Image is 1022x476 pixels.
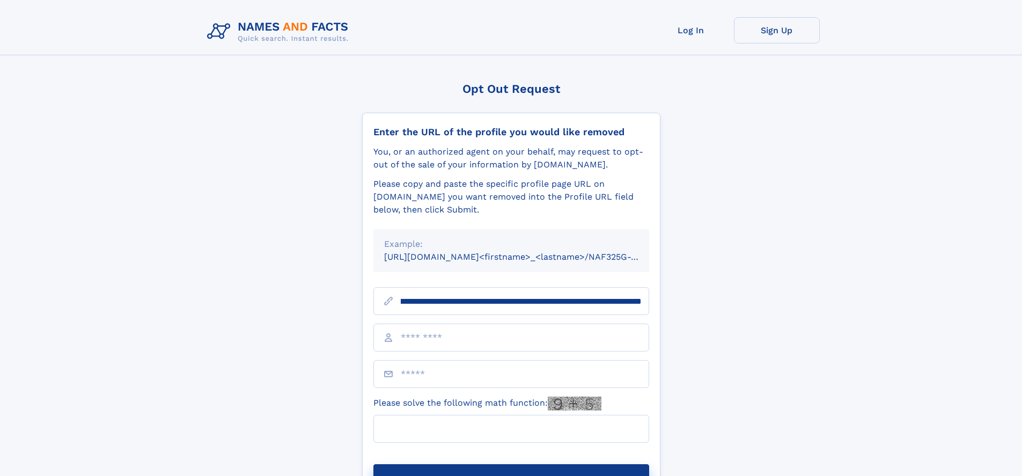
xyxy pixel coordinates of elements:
[734,17,820,43] a: Sign Up
[373,126,649,138] div: Enter the URL of the profile you would like removed
[203,17,357,46] img: Logo Names and Facts
[373,145,649,171] div: You, or an authorized agent on your behalf, may request to opt-out of the sale of your informatio...
[362,82,660,96] div: Opt Out Request
[373,178,649,216] div: Please copy and paste the specific profile page URL on [DOMAIN_NAME] you want removed into the Pr...
[384,238,638,251] div: Example:
[373,397,601,411] label: Please solve the following math function:
[384,252,670,262] small: [URL][DOMAIN_NAME]<firstname>_<lastname>/NAF325G-xxxxxxxx
[648,17,734,43] a: Log In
